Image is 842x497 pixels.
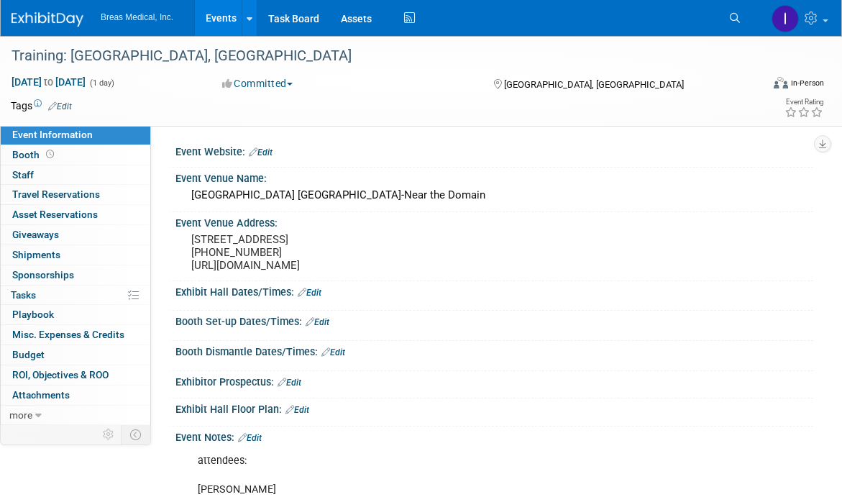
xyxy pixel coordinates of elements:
a: Travel Reservations [1,185,150,204]
span: Staff [12,169,34,181]
span: Sponsorships [12,269,74,281]
div: Exhibit Hall Floor Plan: [175,398,813,417]
div: In-Person [790,78,824,88]
a: Attachments [1,386,150,405]
img: Format-Inperson.png [774,77,788,88]
div: Event Rating [784,99,823,106]
span: Asset Reservations [12,209,98,220]
div: Exhibit Hall Dates/Times: [175,281,813,300]
div: Booth Set-up Dates/Times: [175,311,813,329]
div: Booth Dismantle Dates/Times: [175,341,813,360]
a: Edit [321,347,345,357]
a: ROI, Objectives & ROO [1,365,150,385]
a: more [1,406,150,425]
span: [DATE] [DATE] [11,76,86,88]
span: Travel Reservations [12,188,100,200]
a: Edit [298,288,321,298]
a: Edit [48,101,72,111]
span: Booth [12,149,57,160]
img: Inga Dolezar [772,5,799,32]
span: Event Information [12,129,93,140]
span: Playbook [12,309,54,320]
div: Event Venue Name: [175,168,813,186]
a: Edit [278,378,301,388]
a: Asset Reservations [1,205,150,224]
span: Tasks [11,289,36,301]
span: Breas Medical, Inc. [101,12,173,22]
img: ExhibitDay [12,12,83,27]
a: Sponsorships [1,265,150,285]
a: Misc. Expenses & Credits [1,325,150,345]
a: Edit [285,405,309,415]
span: Booth not reserved yet [43,149,57,160]
span: to [42,76,55,88]
a: Edit [306,317,329,327]
a: Edit [249,147,273,158]
span: Giveaways [12,229,59,240]
span: Attachments [12,389,70,401]
span: Shipments [12,249,60,260]
div: [GEOGRAPHIC_DATA] [GEOGRAPHIC_DATA]-Near the Domain [186,184,802,206]
a: Edit [238,433,262,443]
div: Event Format [697,75,824,96]
span: Misc. Expenses & Credits [12,329,124,340]
pre: [STREET_ADDRESS] [PHONE_NUMBER] [URL][DOMAIN_NAME] [191,233,426,272]
div: Event Notes: [175,427,813,445]
a: Tasks [1,286,150,305]
div: Event Venue Address: [175,212,813,230]
span: Budget [12,349,45,360]
a: Shipments [1,245,150,265]
a: Event Information [1,125,150,145]
div: Training: [GEOGRAPHIC_DATA], [GEOGRAPHIC_DATA] [6,43,745,69]
a: Budget [1,345,150,365]
a: Booth [1,145,150,165]
a: Giveaways [1,225,150,245]
td: Tags [11,99,72,113]
span: ROI, Objectives & ROO [12,369,109,380]
span: [GEOGRAPHIC_DATA], [GEOGRAPHIC_DATA] [504,79,684,90]
td: Toggle Event Tabs [122,425,151,444]
span: more [9,409,32,421]
a: Playbook [1,305,150,324]
div: Exhibitor Prospectus: [175,371,813,390]
a: Staff [1,165,150,185]
td: Personalize Event Tab Strip [96,425,122,444]
button: Committed [217,76,298,91]
span: (1 day) [88,78,114,88]
div: Event Website: [175,141,813,160]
